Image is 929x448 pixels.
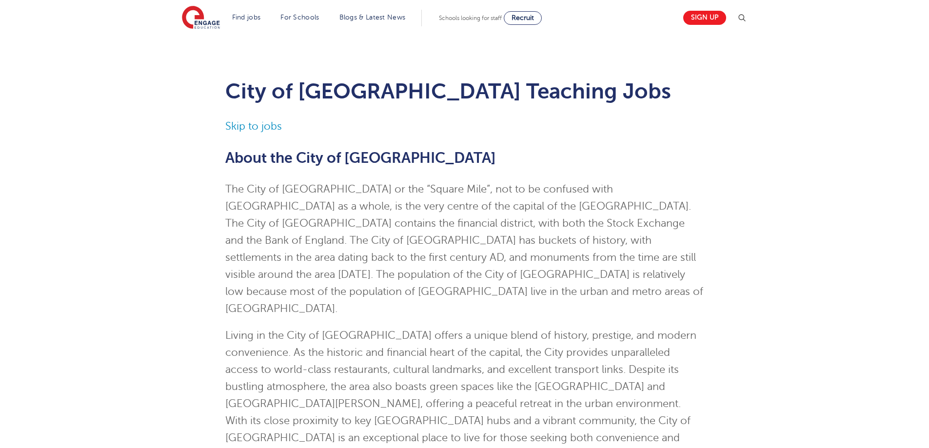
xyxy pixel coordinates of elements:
[232,14,261,21] a: Find jobs
[512,14,534,21] span: Recruit
[339,14,406,21] a: Blogs & Latest News
[504,11,542,25] a: Recruit
[225,181,704,317] p: The City of [GEOGRAPHIC_DATA] or the “Square Mile”, not to be confused with [GEOGRAPHIC_DATA] as ...
[225,150,704,166] h2: About the City of [GEOGRAPHIC_DATA]
[225,79,704,103] h1: City of [GEOGRAPHIC_DATA] Teaching Jobs
[683,11,726,25] a: Sign up
[182,6,220,30] img: Engage Education
[439,15,502,21] span: Schools looking for staff
[225,120,282,132] a: Skip to jobs
[280,14,319,21] a: For Schools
